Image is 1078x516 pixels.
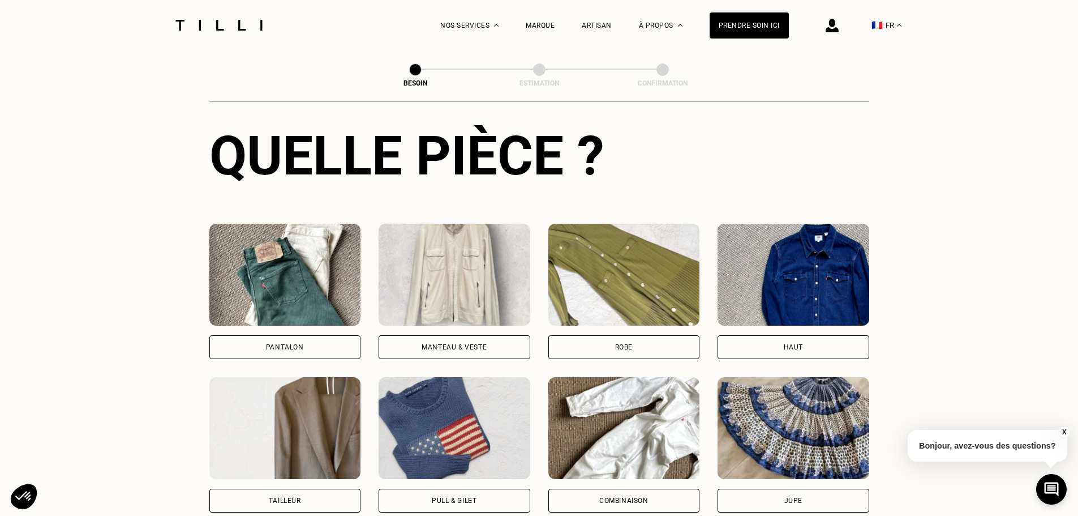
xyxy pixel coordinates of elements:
a: Prendre soin ici [710,12,789,39]
a: Marque [526,22,555,29]
img: Tilli retouche votre Tailleur [209,377,361,479]
div: Combinaison [599,497,648,504]
div: Confirmation [606,79,719,87]
img: Logo du service de couturière Tilli [171,20,267,31]
div: Haut [784,344,803,351]
img: icône connexion [826,19,839,32]
div: Robe [615,344,633,351]
div: Jupe [784,497,802,504]
img: menu déroulant [897,24,901,27]
img: Tilli retouche votre Robe [548,224,700,326]
div: Estimation [483,79,596,87]
div: Manteau & Veste [422,344,487,351]
div: Pull & gilet [432,497,476,504]
img: Tilli retouche votre Manteau & Veste [379,224,530,326]
img: Tilli retouche votre Pantalon [209,224,361,326]
a: Artisan [582,22,612,29]
span: 🇫🇷 [871,20,883,31]
div: Quelle pièce ? [209,124,869,187]
img: Menu déroulant à propos [678,24,682,27]
div: Besoin [359,79,472,87]
img: Tilli retouche votre Haut [718,224,869,326]
img: Menu déroulant [494,24,499,27]
img: Tilli retouche votre Pull & gilet [379,377,530,479]
div: Tailleur [269,497,301,504]
img: Tilli retouche votre Combinaison [548,377,700,479]
div: Pantalon [266,344,304,351]
p: Bonjour, avez-vous des questions? [908,430,1067,462]
img: Tilli retouche votre Jupe [718,377,869,479]
button: X [1058,426,1070,438]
